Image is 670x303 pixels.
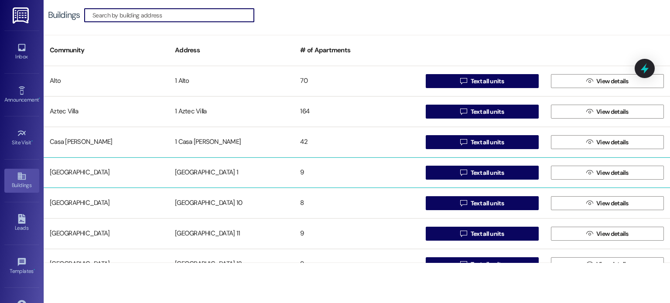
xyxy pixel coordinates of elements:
button: View details [551,74,664,88]
a: Buildings [4,169,39,192]
i:  [586,200,593,207]
i:  [460,261,467,268]
button: Text all units [426,105,539,119]
a: Leads [4,211,39,235]
span: Text all units [471,77,504,86]
div: 1 Casa [PERSON_NAME] [169,133,294,151]
div: 9 [294,164,419,181]
div: 1 Alto [169,72,294,90]
div: [GEOGRAPHIC_DATA] [44,164,169,181]
button: Text all units [426,135,539,149]
div: Buildings [48,10,80,20]
div: [GEOGRAPHIC_DATA] 12 [169,255,294,273]
div: Address [169,40,294,61]
button: View details [551,196,664,210]
div: 164 [294,103,419,120]
span: View details [596,168,629,177]
span: Text all units [471,229,504,238]
i:  [586,261,593,268]
button: Text all units [426,227,539,241]
i:  [586,169,593,176]
i:  [460,200,467,207]
a: Templates • [4,255,39,278]
span: Text all units [471,199,504,208]
span: View details [596,199,629,208]
button: Text all units [426,196,539,210]
div: 9 [294,225,419,242]
button: View details [551,227,664,241]
i:  [460,169,467,176]
div: 1 Aztec Villa [169,103,294,120]
div: 9 [294,255,419,273]
div: [GEOGRAPHIC_DATA] 10 [169,194,294,212]
i:  [586,108,593,115]
span: View details [596,107,629,116]
span: View details [596,229,629,238]
span: • [39,95,40,102]
div: 70 [294,72,419,90]
button: Text all units [426,257,539,271]
i:  [460,78,467,85]
i:  [460,230,467,237]
i:  [586,230,593,237]
span: Text all units [471,260,504,269]
button: Text all units [426,166,539,180]
span: Text all units [471,107,504,116]
div: Community [44,40,169,61]
input: Search by building address [92,9,254,21]
a: Inbox [4,40,39,64]
a: Site Visit • [4,126,39,150]
span: • [34,267,35,273]
div: [GEOGRAPHIC_DATA] 1 [169,164,294,181]
div: [GEOGRAPHIC_DATA] [44,255,169,273]
span: View details [596,77,629,86]
div: # of Apartments [294,40,419,61]
div: Casa [PERSON_NAME] [44,133,169,151]
div: [GEOGRAPHIC_DATA] [44,194,169,212]
span: Text all units [471,138,504,147]
div: 42 [294,133,419,151]
button: Text all units [426,74,539,88]
div: Aztec Villa [44,103,169,120]
i:  [586,78,593,85]
div: [GEOGRAPHIC_DATA] [44,225,169,242]
button: View details [551,135,664,149]
div: [GEOGRAPHIC_DATA] 11 [169,225,294,242]
img: ResiDesk Logo [13,7,31,24]
span: • [31,138,33,144]
div: Alto [44,72,169,90]
div: 8 [294,194,419,212]
span: Text all units [471,168,504,177]
button: View details [551,257,664,271]
i:  [460,108,467,115]
i:  [586,139,593,146]
button: View details [551,166,664,180]
button: View details [551,105,664,119]
span: View details [596,260,629,269]
span: View details [596,138,629,147]
i:  [460,139,467,146]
